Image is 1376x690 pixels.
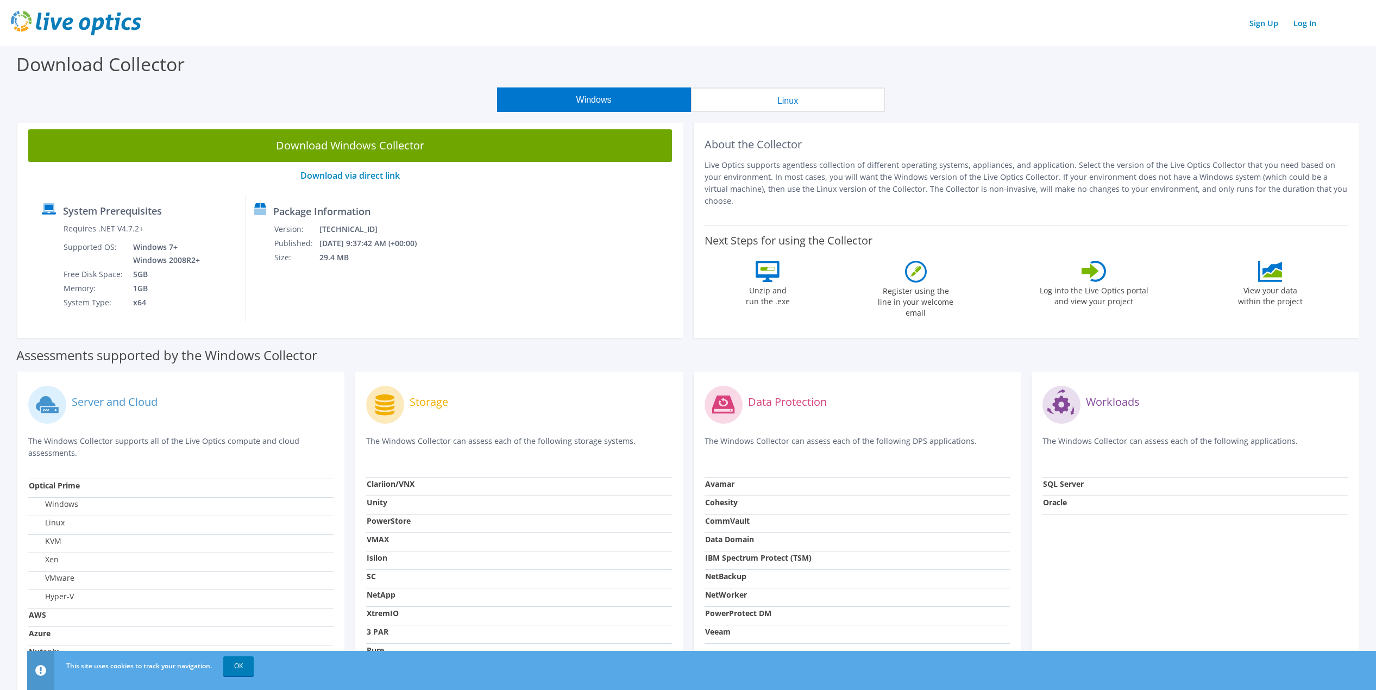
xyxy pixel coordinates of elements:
[125,296,202,310] td: x64
[64,223,143,234] label: Requires .NET V4.7.2+
[367,589,395,600] strong: NetApp
[11,11,141,35] img: live_optics_svg.svg
[319,236,431,250] td: [DATE] 9:37:42 AM (+00:00)
[29,517,65,528] label: Linux
[29,573,74,584] label: VMware
[28,435,334,459] p: The Windows Collector supports all of the Live Optics compute and cloud assessments.
[29,480,80,491] strong: Optical Prime
[1043,479,1084,489] strong: SQL Server
[705,497,738,507] strong: Cohesity
[125,281,202,296] td: 1GB
[705,571,746,581] strong: NetBackup
[223,656,254,676] a: OK
[1288,15,1322,31] a: Log In
[497,87,691,112] button: Windows
[705,589,747,600] strong: NetWorker
[875,283,957,318] label: Register using the line in your welcome email
[1244,15,1284,31] a: Sign Up
[125,240,202,267] td: Windows 7+ Windows 2008R2+
[63,296,125,310] td: System Type:
[1043,497,1067,507] strong: Oracle
[1086,397,1140,407] label: Workloads
[691,87,885,112] button: Linux
[300,170,400,181] a: Download via direct link
[367,571,376,581] strong: SC
[319,250,431,265] td: 29.4 MB
[705,608,771,618] strong: PowerProtect DM
[705,435,1010,457] p: The Windows Collector can assess each of the following DPS applications.
[705,516,750,526] strong: CommVault
[274,222,319,236] td: Version:
[367,534,389,544] strong: VMAX
[63,267,125,281] td: Free Disk Space:
[743,282,793,307] label: Unzip and run the .exe
[705,553,812,563] strong: IBM Spectrum Protect (TSM)
[29,536,61,547] label: KVM
[367,479,414,489] strong: Clariion/VNX
[72,397,158,407] label: Server and Cloud
[16,350,317,361] label: Assessments supported by the Windows Collector
[705,626,731,637] strong: Veeam
[28,129,672,162] a: Download Windows Collector
[367,645,384,655] strong: Pure
[748,397,827,407] label: Data Protection
[705,138,1348,151] h2: About the Collector
[705,234,872,247] label: Next Steps for using the Collector
[29,554,59,565] label: Xen
[63,281,125,296] td: Memory:
[1042,435,1348,457] p: The Windows Collector can assess each of the following applications.
[29,610,46,620] strong: AWS
[367,497,387,507] strong: Unity
[29,591,74,602] label: Hyper-V
[410,397,448,407] label: Storage
[63,205,162,216] label: System Prerequisites
[16,52,185,77] label: Download Collector
[367,553,387,563] strong: Isilon
[273,206,370,217] label: Package Information
[1231,282,1309,307] label: View your data within the project
[367,516,411,526] strong: PowerStore
[29,499,78,510] label: Windows
[319,222,431,236] td: [TECHNICAL_ID]
[29,647,59,657] strong: Nutanix
[274,236,319,250] td: Published:
[1039,282,1149,307] label: Log into the Live Optics portal and view your project
[66,661,212,670] span: This site uses cookies to track your navigation.
[366,435,671,457] p: The Windows Collector can assess each of the following storage systems.
[367,626,388,637] strong: 3 PAR
[29,628,51,638] strong: Azure
[63,240,125,267] td: Supported OS:
[274,250,319,265] td: Size:
[125,267,202,281] td: 5GB
[705,479,734,489] strong: Avamar
[705,159,1348,207] p: Live Optics supports agentless collection of different operating systems, appliances, and applica...
[705,534,754,544] strong: Data Domain
[367,608,399,618] strong: XtremIO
